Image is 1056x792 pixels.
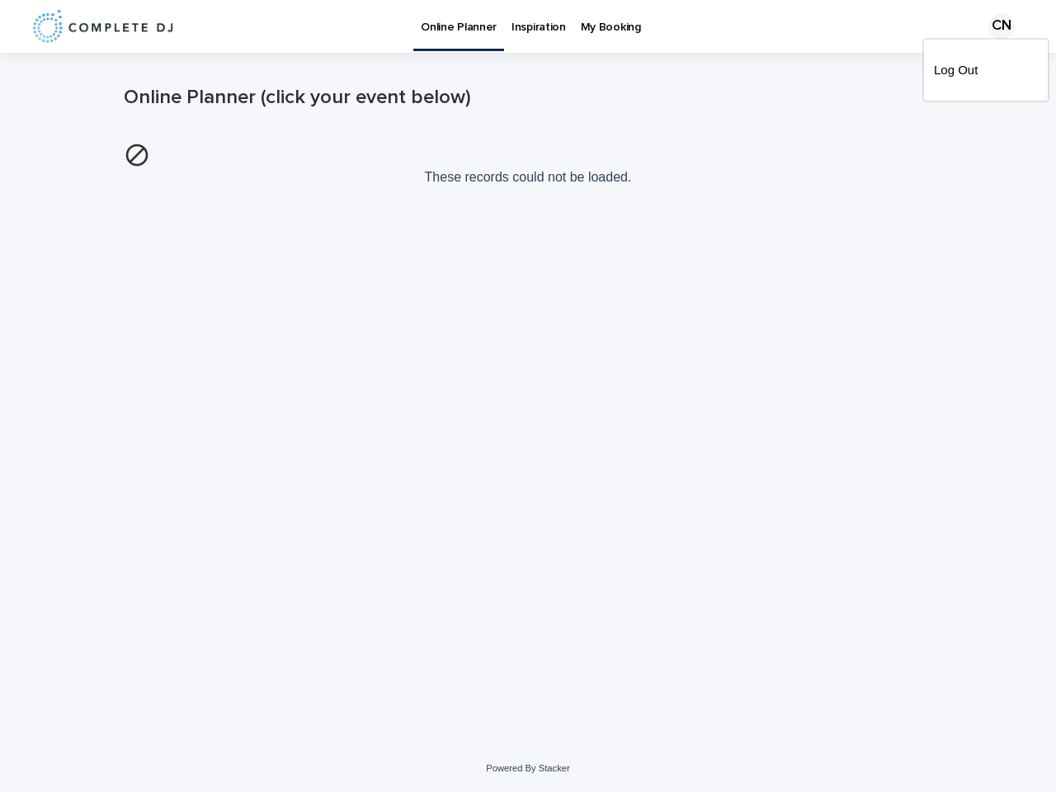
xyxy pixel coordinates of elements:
[486,763,569,773] a: Powered By Stacker
[124,142,150,168] img: cancel-2
[124,136,932,191] p: These records could not be loaded.
[934,56,1038,84] a: Log Out
[124,86,932,110] h1: Online Planner (click your event below)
